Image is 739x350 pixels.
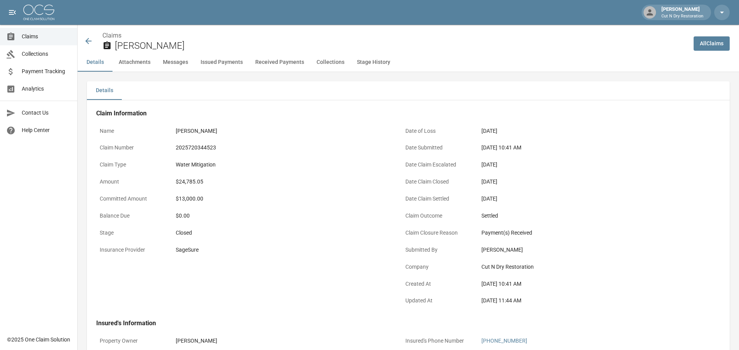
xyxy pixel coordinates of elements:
[481,263,695,271] div: Cut N Dry Restoration
[402,174,472,189] p: Date Claim Closed
[661,13,703,20] p: Cut N Dry Restoration
[112,53,157,72] button: Attachments
[402,242,472,257] p: Submitted By
[96,157,166,172] p: Claim Type
[115,40,687,51] h2: [PERSON_NAME]
[22,67,71,75] span: Payment Tracking
[176,337,389,345] div: [PERSON_NAME]
[176,212,389,220] div: $0.00
[157,53,194,72] button: Messages
[402,140,472,155] p: Date Submitted
[249,53,310,72] button: Received Payments
[351,53,396,72] button: Stage History
[22,33,71,41] span: Claims
[402,225,472,240] p: Claim Closure Reason
[176,178,389,186] div: $24,785.05
[96,140,166,155] p: Claim Number
[481,127,695,135] div: [DATE]
[481,195,695,203] div: [DATE]
[102,32,121,39] a: Claims
[402,276,472,292] p: Created At
[87,81,730,100] div: details tabs
[176,144,389,152] div: 2025720344523
[78,53,112,72] button: Details
[176,161,389,169] div: Water Mitigation
[694,36,730,51] a: AllClaims
[22,126,71,134] span: Help Center
[176,195,389,203] div: $13,000.00
[22,50,71,58] span: Collections
[481,229,695,237] div: Payment(s) Received
[96,333,166,348] p: Property Owner
[310,53,351,72] button: Collections
[402,259,472,275] p: Company
[194,53,249,72] button: Issued Payments
[22,85,71,93] span: Analytics
[402,124,472,139] p: Date of Loss
[23,5,54,20] img: ocs-logo-white-transparent.png
[481,297,695,305] div: [DATE] 11:44 AM
[96,225,166,240] p: Stage
[481,144,695,152] div: [DATE] 10:41 AM
[96,319,698,327] h4: Insured's Information
[481,280,695,288] div: [DATE] 10:41 AM
[402,157,472,172] p: Date Claim Escalated
[7,336,70,343] div: © 2025 One Claim Solution
[78,53,739,72] div: anchor tabs
[96,110,698,117] h4: Claim Information
[102,31,687,40] nav: breadcrumb
[481,338,527,344] a: [PHONE_NUMBER]
[481,246,695,254] div: [PERSON_NAME]
[96,242,166,257] p: Insurance Provider
[402,191,472,206] p: Date Claim Settled
[5,5,20,20] button: open drawer
[481,178,695,186] div: [DATE]
[481,161,695,169] div: [DATE]
[176,127,389,135] div: [PERSON_NAME]
[96,191,166,206] p: Committed Amount
[96,174,166,189] p: Amount
[176,246,389,254] div: SageSure
[402,293,472,308] p: Updated At
[22,109,71,117] span: Contact Us
[96,208,166,223] p: Balance Due
[402,208,472,223] p: Claim Outcome
[96,124,166,139] p: Name
[176,229,389,237] div: Closed
[658,5,706,19] div: [PERSON_NAME]
[481,212,695,220] div: Settled
[87,81,122,100] button: Details
[402,333,472,348] p: Insured's Phone Number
